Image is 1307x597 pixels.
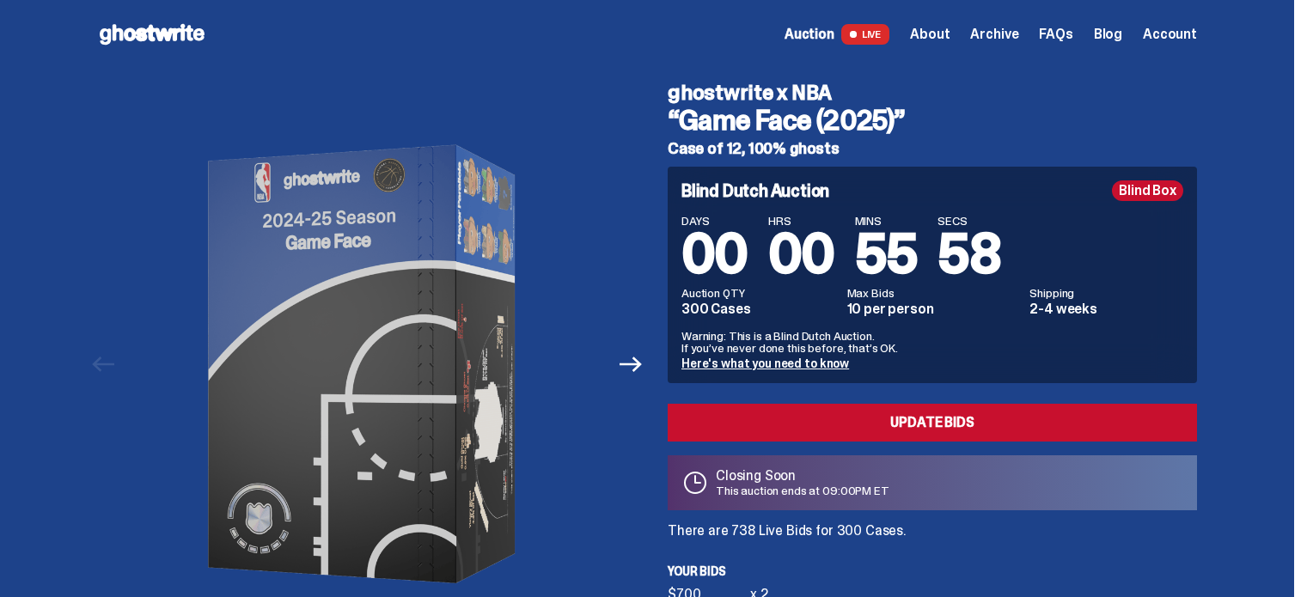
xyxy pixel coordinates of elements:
span: SECS [937,215,1000,227]
span: LIVE [841,24,890,45]
a: Account [1143,27,1197,41]
a: Archive [970,27,1018,41]
a: Blog [1094,27,1122,41]
h4: ghostwrite x NBA [668,82,1197,103]
a: Update Bids [668,404,1197,442]
dd: 10 per person [847,302,1020,316]
span: HRS [768,215,834,227]
h3: “Game Face (2025)” [668,107,1197,134]
dt: Auction QTY [681,287,837,299]
span: 00 [681,218,748,289]
span: Auction [785,27,834,41]
p: Warning: This is a Blind Dutch Auction. If you’ve never done this before, that’s OK. [681,330,1183,354]
p: This auction ends at 09:00PM ET [716,484,889,496]
span: DAYS [681,215,748,227]
a: Auction LIVE [785,24,889,45]
a: About [910,27,950,41]
a: Here's what you need to know [681,356,849,371]
span: MINS [855,215,918,227]
h5: Case of 12, 100% ghosts [668,141,1197,156]
dt: Shipping [1029,287,1183,299]
dd: 2-4 weeks [1029,302,1183,316]
p: Your bids [668,565,1197,577]
div: Blind Box [1112,180,1183,201]
dt: Max Bids [847,287,1020,299]
h4: Blind Dutch Auction [681,182,829,199]
dd: 300 Cases [681,302,837,316]
p: There are 738 Live Bids for 300 Cases. [668,524,1197,538]
span: 55 [855,218,918,289]
a: FAQs [1039,27,1072,41]
span: 00 [768,218,834,289]
span: 58 [937,218,1000,289]
button: Next [612,345,650,383]
p: Closing Soon [716,469,889,483]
